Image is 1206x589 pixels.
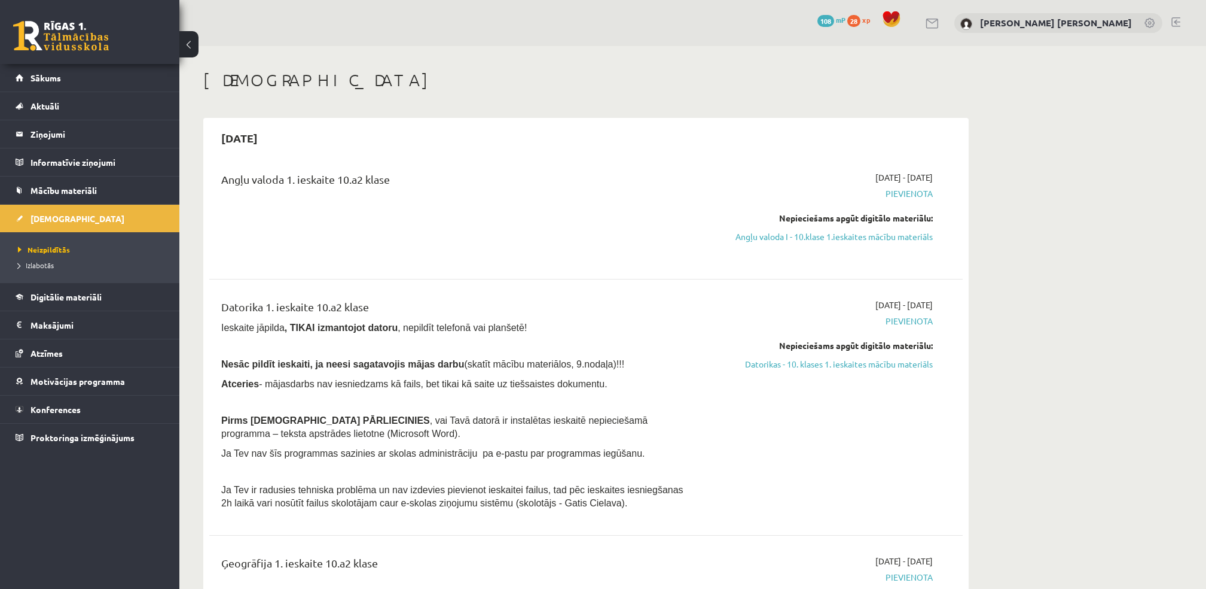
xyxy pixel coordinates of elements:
h2: [DATE] [209,124,270,152]
span: Ja Tev nav šīs programmas sazinies ar skolas administrāciju pa e-pastu par programmas iegūšanu. [221,448,645,459]
a: Informatīvie ziņojumi [16,148,164,176]
a: Digitālie materiāli [16,283,164,311]
a: Izlabotās [18,260,167,271]
span: [DATE] - [DATE] [875,555,933,567]
span: Pievienota [707,187,933,200]
a: Datorikas - 10. klases 1. ieskaites mācību materiāls [707,358,933,371]
span: Aktuāli [30,101,59,111]
span: Izlabotās [18,260,54,270]
a: Neizpildītās [18,244,167,255]
span: , vai Tavā datorā ir instalētas ieskaitē nepieciešamā programma – teksta apstrādes lietotne (Micr... [221,415,648,439]
a: 28 xp [847,15,876,25]
b: Atceries [221,379,259,389]
a: Angļu valoda I - 10.klase 1.ieskaites mācību materiāls [707,230,933,243]
legend: Ziņojumi [30,120,164,148]
a: Sākums [16,64,164,92]
span: 28 [847,15,860,27]
div: Datorika 1. ieskaite 10.a2 klase [221,299,689,321]
div: Nepieciešams apgūt digitālo materiālu: [707,212,933,224]
a: Konferences [16,396,164,423]
span: Pievienota [707,315,933,327]
span: Atzīmes [30,348,63,359]
span: 108 [817,15,834,27]
a: Motivācijas programma [16,368,164,395]
legend: Informatīvie ziņojumi [30,148,164,176]
span: Mācību materiāli [30,185,97,196]
a: Mācību materiāli [16,177,164,204]
a: 108 mP [817,15,845,25]
span: [DEMOGRAPHIC_DATA] [30,213,124,224]
div: Ģeogrāfija 1. ieskaite 10.a2 klase [221,555,689,577]
span: [DATE] - [DATE] [875,171,933,184]
a: Maksājumi [16,311,164,339]
b: , TIKAI izmantojot datoru [285,323,398,333]
span: Pievienota [707,571,933,584]
span: Neizpildītās [18,245,70,254]
span: Digitālie materiāli [30,292,102,302]
a: [PERSON_NAME] [PERSON_NAME] [980,17,1132,29]
span: Pirms [DEMOGRAPHIC_DATA] PĀRLIECINIES [221,415,430,426]
span: [DATE] - [DATE] [875,299,933,311]
span: Ja Tev ir radusies tehniska problēma un nav izdevies pievienot ieskaitei failus, tad pēc ieskaite... [221,485,683,508]
a: Rīgas 1. Tālmācības vidusskola [13,21,109,51]
span: Nesāc pildīt ieskaiti, ja neesi sagatavojis mājas darbu [221,359,464,369]
img: Endija Elizabete Zēvalde [960,18,972,30]
a: Proktoringa izmēģinājums [16,424,164,451]
a: Ziņojumi [16,120,164,148]
span: Proktoringa izmēģinājums [30,432,135,443]
div: Nepieciešams apgūt digitālo materiālu: [707,339,933,352]
span: mP [836,15,845,25]
a: Aktuāli [16,92,164,120]
a: Atzīmes [16,339,164,367]
span: Ieskaite jāpilda , nepildīt telefonā vai planšetē! [221,323,527,333]
a: [DEMOGRAPHIC_DATA] [16,205,164,232]
span: xp [862,15,870,25]
legend: Maksājumi [30,311,164,339]
div: Angļu valoda 1. ieskaite 10.a2 klase [221,171,689,193]
h1: [DEMOGRAPHIC_DATA] [203,70,969,90]
span: Motivācijas programma [30,376,125,387]
span: Konferences [30,404,81,415]
span: Sākums [30,72,61,83]
span: (skatīt mācību materiālos, 9.nodaļa)!!! [464,359,624,369]
span: - mājasdarbs nav iesniedzams kā fails, bet tikai kā saite uz tiešsaistes dokumentu. [221,379,607,389]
